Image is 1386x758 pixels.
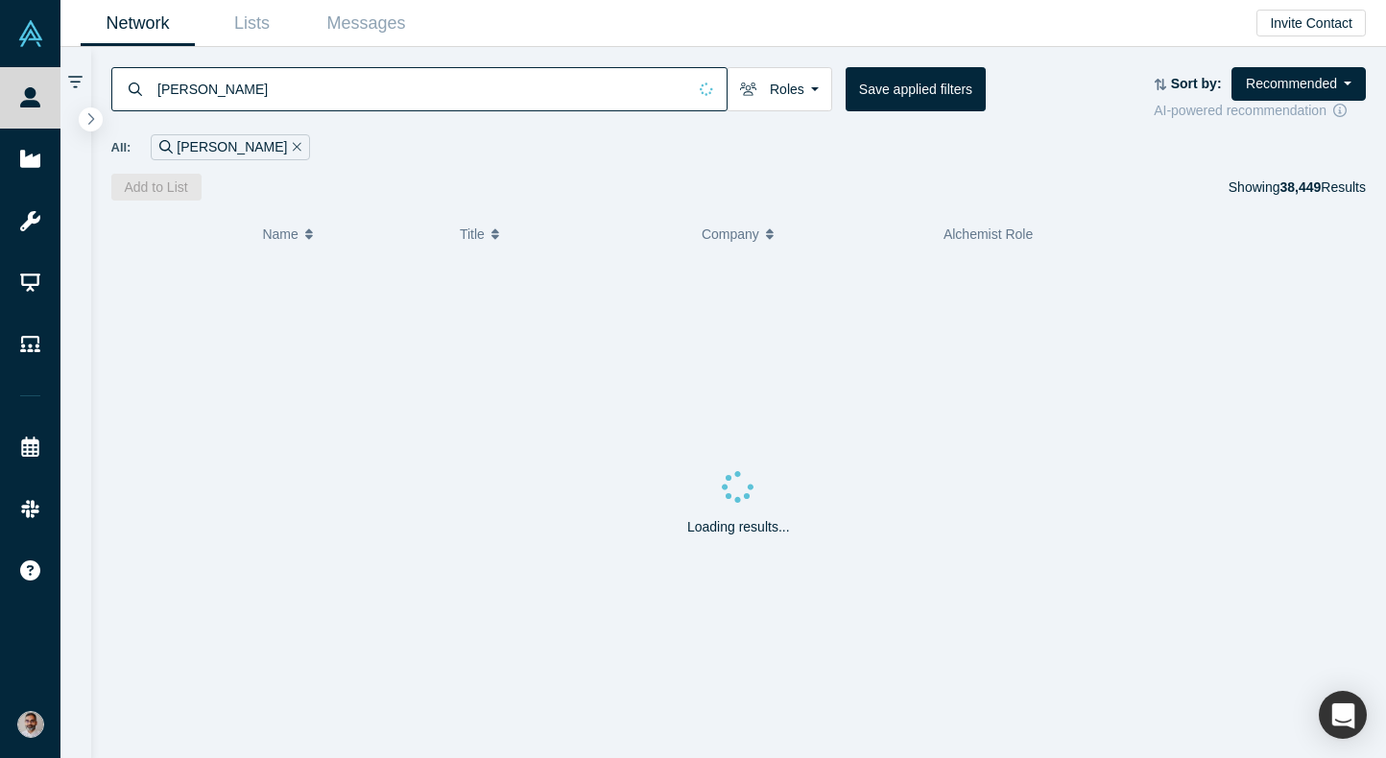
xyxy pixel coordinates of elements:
[155,66,686,111] input: Search by name, title, company, summary, expertise, investment criteria or topics of focus
[262,214,440,254] button: Name
[727,67,832,111] button: Roles
[846,67,986,111] button: Save applied filters
[1154,101,1366,121] div: AI-powered recommendation
[287,136,301,158] button: Remove Filter
[17,711,44,738] img: Gotam Bhardwaj's Account
[687,517,790,537] p: Loading results...
[262,214,298,254] span: Name
[1279,179,1366,195] span: Results
[309,1,423,46] a: Messages
[151,134,310,160] div: [PERSON_NAME]
[460,214,485,254] span: Title
[111,138,131,157] span: All:
[1279,179,1321,195] strong: 38,449
[1171,76,1222,91] strong: Sort by:
[81,1,195,46] a: Network
[702,214,759,254] span: Company
[944,226,1033,242] span: Alchemist Role
[111,174,202,201] button: Add to List
[1231,67,1366,101] button: Recommended
[1256,10,1366,36] button: Invite Contact
[460,214,681,254] button: Title
[195,1,309,46] a: Lists
[17,20,44,47] img: Alchemist Vault Logo
[1229,174,1366,201] div: Showing
[702,214,923,254] button: Company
